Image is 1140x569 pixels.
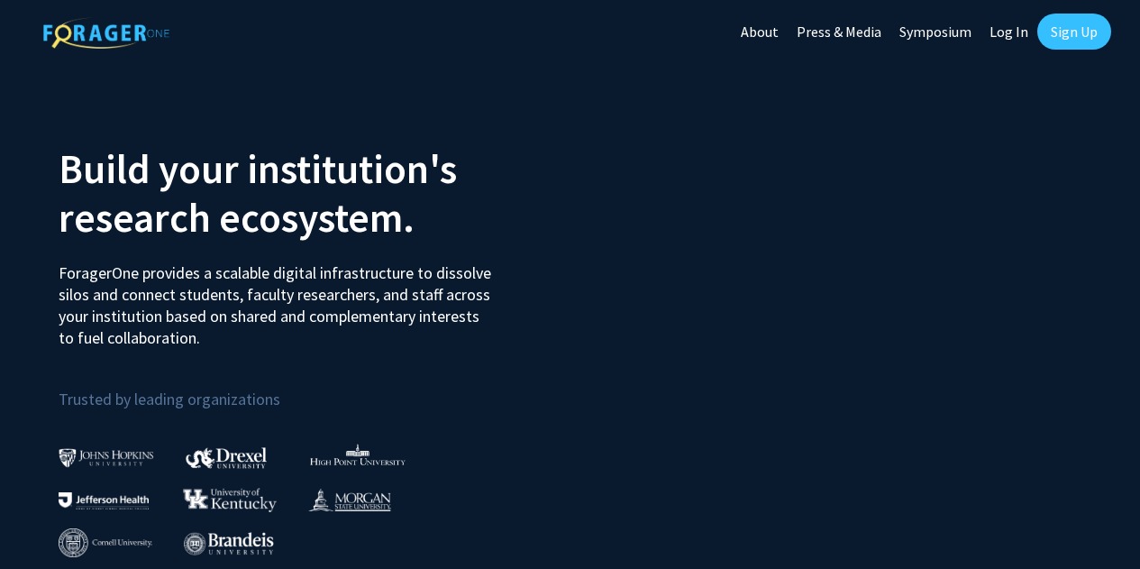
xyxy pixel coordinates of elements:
[59,249,497,349] p: ForagerOne provides a scalable digital infrastructure to dissolve silos and connect students, fac...
[186,447,267,468] img: Drexel University
[1037,14,1111,50] a: Sign Up
[59,492,149,509] img: Thomas Jefferson University
[59,363,557,413] p: Trusted by leading organizations
[59,144,557,242] h2: Build your institution's research ecosystem.
[310,444,406,465] img: High Point University
[43,17,169,49] img: ForagerOne Logo
[59,448,154,467] img: Johns Hopkins University
[59,528,152,558] img: Cornell University
[184,532,274,555] img: Brandeis University
[183,488,277,512] img: University of Kentucky
[308,488,391,511] img: Morgan State University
